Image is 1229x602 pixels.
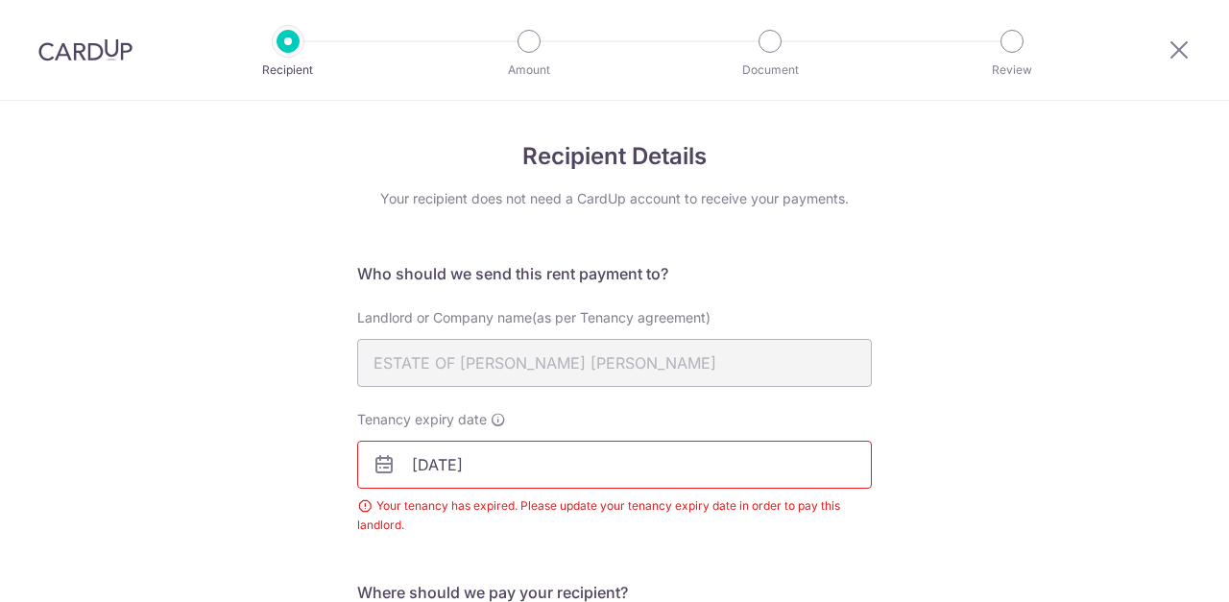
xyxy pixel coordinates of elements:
[458,60,600,80] p: Amount
[357,139,872,174] h4: Recipient Details
[357,189,872,208] div: Your recipient does not need a CardUp account to receive your payments.
[357,309,711,325] span: Landlord or Company name(as per Tenancy agreement)
[38,38,133,61] img: CardUp
[941,60,1083,80] p: Review
[357,410,487,429] span: Tenancy expiry date
[357,441,872,489] input: DD/MM/YYYY
[699,60,841,80] p: Document
[357,496,872,535] div: Your tenancy has expired. Please update your tenancy expiry date in order to pay this landlord.
[217,60,359,80] p: Recipient
[357,262,872,285] h5: Who should we send this rent payment to?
